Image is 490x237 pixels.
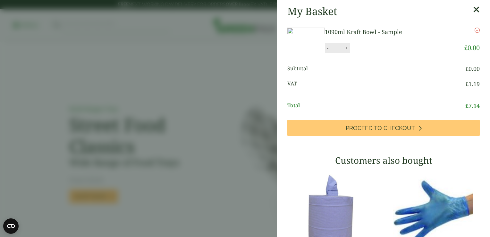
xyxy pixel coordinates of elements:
bdi: 0.00 [465,65,480,73]
button: + [343,45,350,51]
span: £ [465,80,469,88]
button: - [325,45,330,51]
bdi: 7.14 [465,102,480,110]
a: Proceed to Checkout [287,120,480,136]
bdi: 0.00 [464,43,480,52]
bdi: 1.19 [465,80,480,88]
span: Total [287,101,465,110]
h2: My Basket [287,5,337,17]
span: £ [465,65,469,73]
button: Open CMP widget [3,218,19,234]
a: Remove this item [475,28,480,33]
span: Subtotal [287,65,465,73]
span: Proceed to Checkout [346,125,415,132]
span: £ [464,43,468,52]
span: VAT [287,80,465,88]
span: £ [465,102,469,110]
a: 1090ml Kraft Bowl - Sample [325,28,402,36]
h3: Customers also bought [287,155,480,166]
